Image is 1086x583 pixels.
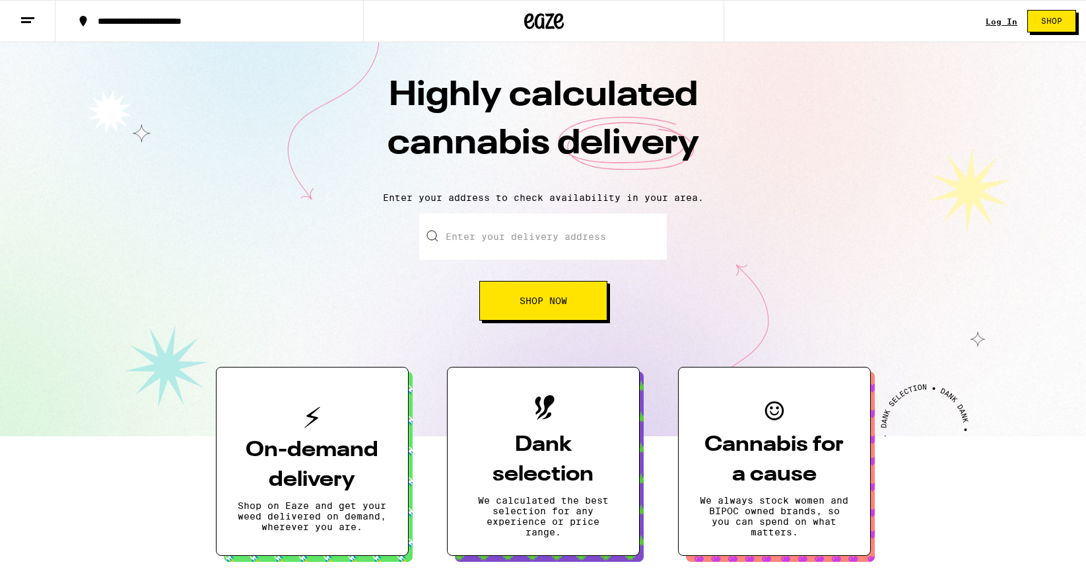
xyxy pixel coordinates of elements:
span: Shop [1041,17,1062,25]
p: Enter your address to check availability in your area. [13,192,1073,203]
h3: Cannabis for a cause [700,430,849,490]
p: Shop on Eaze and get your weed delivered on demand, wherever you are. [238,500,387,532]
button: Shop [1027,10,1076,32]
span: Shop Now [520,296,567,305]
h1: Highly calculated cannabis delivery [312,72,774,182]
p: We calculated the best selection for any experience or price range. [469,495,618,537]
a: Log In [986,17,1017,26]
button: Cannabis for a causeWe always stock women and BIPOC owned brands, so you can spend on what matters. [678,367,871,556]
button: On-demand deliveryShop on Eaze and get your weed delivered on demand, wherever you are. [216,367,409,556]
button: Shop Now [479,281,607,321]
a: Shop [1017,10,1086,32]
button: Dank selectionWe calculated the best selection for any experience or price range. [447,367,640,556]
h3: On-demand delivery [238,436,387,495]
p: We always stock women and BIPOC owned brands, so you can spend on what matters. [700,495,849,537]
input: Enter your delivery address [419,214,667,260]
h3: Dank selection [469,430,618,490]
span: Hi. Need any help? [8,9,95,20]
